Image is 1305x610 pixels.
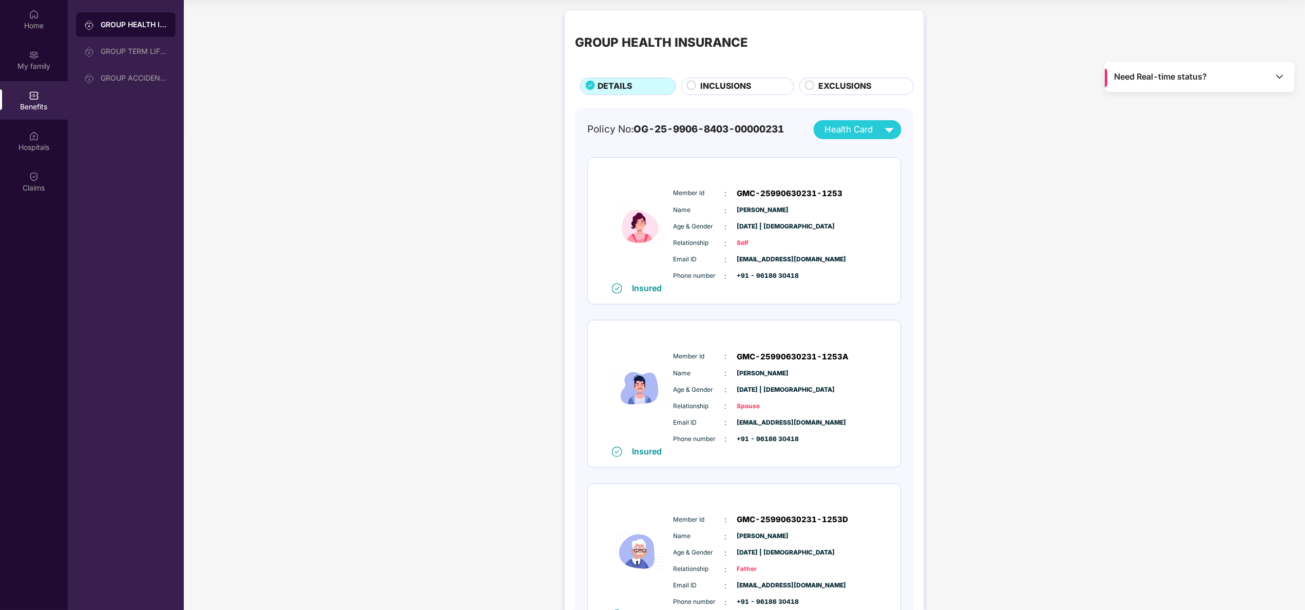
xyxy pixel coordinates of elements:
[674,222,725,232] span: Age & Gender
[737,548,789,558] span: [DATE] | [DEMOGRAPHIC_DATA]
[609,168,671,282] img: icon
[737,597,789,607] span: +91 - 96186 30418
[737,564,789,574] span: Father
[674,238,725,248] span: Relationship
[84,47,94,57] img: svg+xml;base64,PHN2ZyB3aWR0aD0iMjAiIGhlaWdodD0iMjAiIHZpZXdCb3g9IjAgMCAyMCAyMCIgZmlsbD0ibm9uZSIgeG...
[674,597,725,607] span: Phone number
[725,564,727,575] span: :
[84,20,94,30] img: svg+xml;base64,PHN2ZyB3aWR0aD0iMjAiIGhlaWdodD0iMjAiIHZpZXdCb3g9IjAgMCAyMCAyMCIgZmlsbD0ibm9uZSIgeG...
[737,187,843,200] span: GMC-25990630231-1253
[725,254,727,265] span: :
[737,271,789,281] span: +91 - 96186 30418
[674,581,725,590] span: Email ID
[674,434,725,444] span: Phone number
[725,531,727,542] span: :
[612,447,622,457] img: svg+xml;base64,PHN2ZyB4bWxucz0iaHR0cDovL3d3dy53My5vcmcvMjAwMC9zdmciIHdpZHRoPSIxNiIgaGVpZ2h0PSIxNi...
[29,171,39,182] img: svg+xml;base64,PHN2ZyBpZD0iQ2xhaW0iIHhtbG5zPSJodHRwOi8vd3d3LnczLm9yZy8yMDAwL3N2ZyIgd2lkdGg9IjIwIi...
[725,384,727,395] span: :
[674,515,725,525] span: Member Id
[634,123,784,135] span: OG-25-9906-8403-00000231
[609,494,671,608] img: icon
[674,188,725,198] span: Member Id
[609,331,671,445] img: icon
[725,351,727,362] span: :
[1275,71,1285,82] img: Toggle Icon
[598,80,632,93] span: DETAILS
[725,417,727,428] span: :
[880,121,898,139] img: svg+xml;base64,PHN2ZyB4bWxucz0iaHR0cDovL3d3dy53My5vcmcvMjAwMC9zdmciIHZpZXdCb3g9IjAgMCAyNCAyNCIgd2...
[725,205,727,216] span: :
[632,283,668,293] div: Insured
[674,205,725,215] span: Name
[674,352,725,361] span: Member Id
[737,531,789,541] span: [PERSON_NAME]
[725,368,727,379] span: :
[674,564,725,574] span: Relationship
[674,271,725,281] span: Phone number
[674,548,725,558] span: Age & Gender
[725,238,727,249] span: :
[824,123,873,137] span: Health Card
[725,221,727,233] span: :
[737,513,849,526] span: GMC-25990630231-1253D
[737,205,789,215] span: [PERSON_NAME]
[674,255,725,264] span: Email ID
[725,271,727,282] span: :
[737,238,789,248] span: Self
[737,581,789,590] span: [EMAIL_ADDRESS][DOMAIN_NAME]
[701,80,752,93] span: INCLUSIONS
[818,80,871,93] span: EXCLUSIONS
[29,90,39,101] img: svg+xml;base64,PHN2ZyBpZD0iQmVuZWZpdHMiIHhtbG5zPSJodHRwOi8vd3d3LnczLm9yZy8yMDAwL3N2ZyIgd2lkdGg9Ij...
[725,433,727,445] span: :
[674,369,725,378] span: Name
[737,255,789,264] span: [EMAIL_ADDRESS][DOMAIN_NAME]
[725,401,727,412] span: :
[612,283,622,294] img: svg+xml;base64,PHN2ZyB4bWxucz0iaHR0cDovL3d3dy53My5vcmcvMjAwMC9zdmciIHdpZHRoPSIxNiIgaGVpZ2h0PSIxNi...
[101,20,167,30] div: GROUP HEALTH INSURANCE
[84,73,94,84] img: svg+xml;base64,PHN2ZyB3aWR0aD0iMjAiIGhlaWdodD0iMjAiIHZpZXdCb3g9IjAgMCAyMCAyMCIgZmlsbD0ibm9uZSIgeG...
[101,47,167,55] div: GROUP TERM LIFE INSURANCE
[737,351,849,363] span: GMC-25990630231-1253A
[674,531,725,541] span: Name
[737,222,789,232] span: [DATE] | [DEMOGRAPHIC_DATA]
[674,402,725,411] span: Relationship
[725,514,727,525] span: :
[29,9,39,20] img: svg+xml;base64,PHN2ZyBpZD0iSG9tZSIgeG1sbnM9Imh0dHA6Ly93d3cudzMub3JnLzIwMDAvc3ZnIiB3aWR0aD0iMjAiIG...
[587,122,784,137] div: Policy No:
[737,369,789,378] span: [PERSON_NAME]
[737,385,789,395] span: [DATE] | [DEMOGRAPHIC_DATA]
[725,597,727,608] span: :
[725,580,727,592] span: :
[674,418,725,428] span: Email ID
[737,418,789,428] span: [EMAIL_ADDRESS][DOMAIN_NAME]
[725,188,727,199] span: :
[737,434,789,444] span: +91 - 96186 30418
[101,74,167,82] div: GROUP ACCIDENTAL INSURANCE
[632,446,668,456] div: Insured
[737,402,789,411] span: Spouse
[575,33,748,52] div: GROUP HEALTH INSURANCE
[725,547,727,559] span: :
[29,131,39,141] img: svg+xml;base64,PHN2ZyBpZD0iSG9zcGl0YWxzIiB4bWxucz0iaHR0cDovL3d3dy53My5vcmcvMjAwMC9zdmciIHdpZHRoPS...
[1115,71,1207,82] span: Need Real-time status?
[674,385,725,395] span: Age & Gender
[29,50,39,60] img: svg+xml;base64,PHN2ZyB3aWR0aD0iMjAiIGhlaWdodD0iMjAiIHZpZXdCb3g9IjAgMCAyMCAyMCIgZmlsbD0ibm9uZSIgeG...
[814,120,901,139] button: Health Card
